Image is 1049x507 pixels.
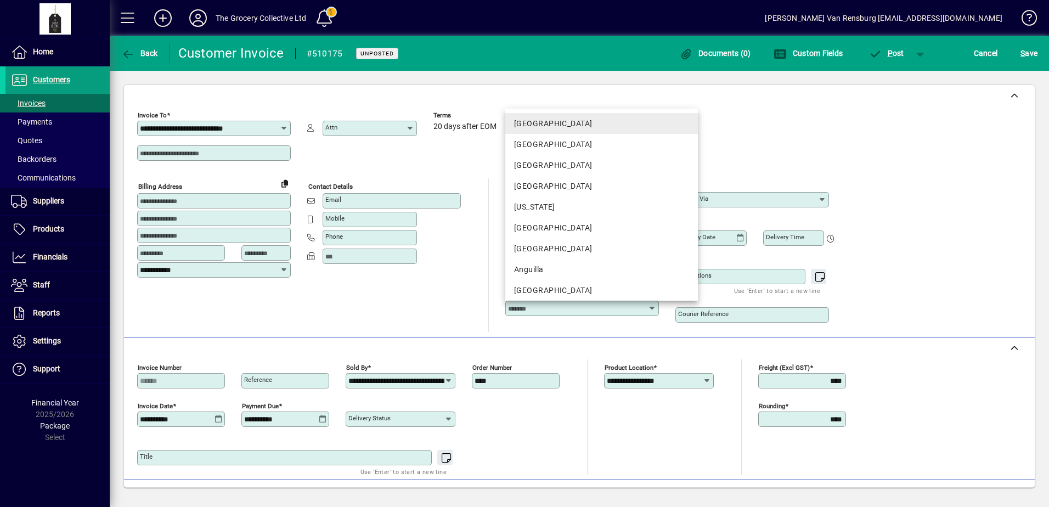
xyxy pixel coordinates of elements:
[119,43,161,63] button: Back
[974,44,998,62] span: Cancel
[734,284,820,297] mat-hint: Use 'Enter' to start a new line
[5,112,110,131] a: Payments
[759,402,785,410] mat-label: Rounding
[505,134,698,155] mat-option: Afghanistan
[5,216,110,243] a: Products
[514,160,689,171] div: [GEOGRAPHIC_DATA]
[181,8,216,28] button: Profile
[868,49,904,58] span: ost
[346,364,368,371] mat-label: Sold by
[138,364,182,371] mat-label: Invoice number
[242,402,279,410] mat-label: Payment due
[33,47,53,56] span: Home
[276,174,294,192] button: Copy to Delivery address
[138,111,167,119] mat-label: Invoice To
[514,201,689,213] div: [US_STATE]
[505,155,698,176] mat-option: Albania
[765,9,1002,27] div: [PERSON_NAME] Van Rensburg [EMAIL_ADDRESS][DOMAIN_NAME]
[325,123,337,131] mat-label: Attn
[5,244,110,271] a: Financials
[5,94,110,112] a: Invoices
[888,49,893,58] span: P
[1013,2,1035,38] a: Knowledge Base
[759,364,810,371] mat-label: Freight (excl GST)
[433,122,497,131] span: 20 days after EOM
[360,465,447,478] mat-hint: Use 'Enter' to start a new line
[5,356,110,383] a: Support
[505,176,698,196] mat-option: Algeria
[677,43,754,63] button: Documents (0)
[11,99,46,108] span: Invoices
[216,9,307,27] div: The Grocery Collective Ltd
[11,136,42,145] span: Quotes
[40,421,70,430] span: Package
[766,233,804,241] mat-label: Delivery time
[33,336,61,345] span: Settings
[514,181,689,192] div: [GEOGRAPHIC_DATA]
[605,364,653,371] mat-label: Product location
[138,402,173,410] mat-label: Invoice date
[653,486,718,505] button: Product History
[960,487,1005,504] span: Product
[325,196,341,204] mat-label: Email
[680,49,751,58] span: Documents (0)
[505,280,698,301] mat-option: Antarctica
[433,112,499,119] span: Terms
[145,8,181,28] button: Add
[514,285,689,296] div: [GEOGRAPHIC_DATA]
[5,38,110,66] a: Home
[514,118,689,129] div: [GEOGRAPHIC_DATA]
[33,280,50,289] span: Staff
[771,43,845,63] button: Custom Fields
[5,272,110,299] a: Staff
[307,45,343,63] div: #510175
[33,252,67,261] span: Financials
[178,44,284,62] div: Customer Invoice
[325,233,343,240] mat-label: Phone
[5,168,110,187] a: Communications
[33,75,70,84] span: Customers
[360,50,394,57] span: Unposted
[140,453,153,460] mat-label: Title
[5,188,110,215] a: Suppliers
[5,150,110,168] a: Backorders
[514,264,689,275] div: Anguilla
[33,196,64,205] span: Suppliers
[5,328,110,355] a: Settings
[5,300,110,327] a: Reports
[514,243,689,255] div: [GEOGRAPHIC_DATA]
[1018,43,1040,63] button: Save
[505,196,698,217] mat-option: American Samoa
[11,155,57,164] span: Backorders
[774,49,843,58] span: Custom Fields
[505,238,698,259] mat-option: Angola
[325,215,345,222] mat-label: Mobile
[244,376,272,384] mat-label: Reference
[11,117,52,126] span: Payments
[121,49,158,58] span: Back
[971,43,1001,63] button: Cancel
[348,414,391,422] mat-label: Delivery status
[863,43,910,63] button: Post
[514,139,689,150] div: [GEOGRAPHIC_DATA]
[33,308,60,317] span: Reports
[658,487,714,504] span: Product History
[505,217,698,238] mat-option: Andorra
[11,173,76,182] span: Communications
[1020,49,1025,58] span: S
[505,259,698,280] mat-option: Anguilla
[110,43,170,63] app-page-header-button: Back
[678,310,729,318] mat-label: Courier Reference
[1020,44,1037,62] span: ave
[472,364,512,371] mat-label: Order number
[33,364,60,373] span: Support
[33,224,64,233] span: Products
[514,222,689,234] div: [GEOGRAPHIC_DATA]
[955,486,1010,505] button: Product
[5,131,110,150] a: Quotes
[31,398,79,407] span: Financial Year
[505,113,698,134] mat-option: New Zealand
